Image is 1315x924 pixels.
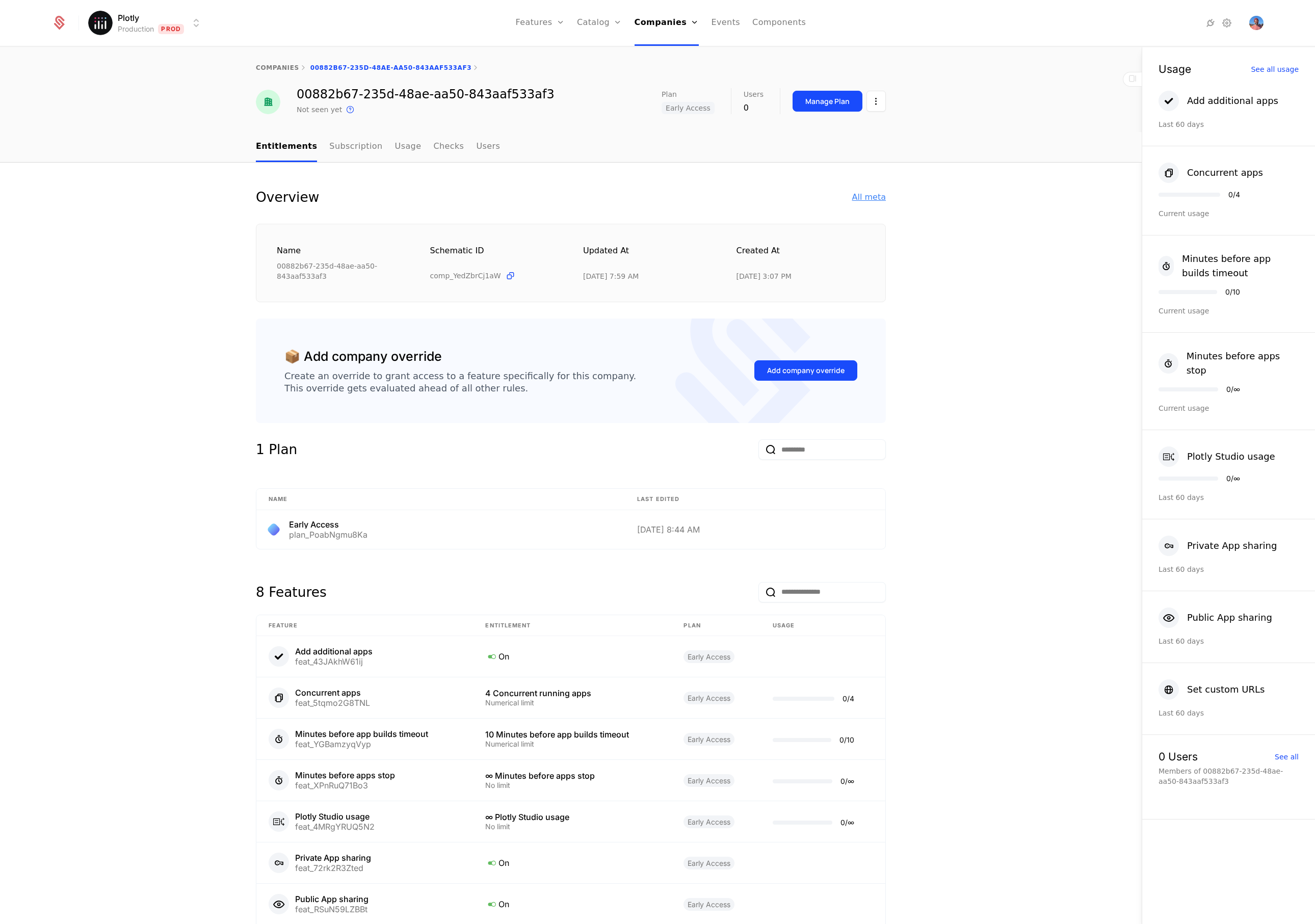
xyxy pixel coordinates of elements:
[395,132,422,162] a: Usage
[118,24,154,34] div: Production
[1221,17,1233,29] a: Settings
[805,96,850,107] div: Manage Plan
[1159,608,1272,628] button: Public App sharing
[1187,166,1263,180] div: Concurrent apps
[476,132,500,162] a: Users
[839,736,854,744] div: 0 / 10
[289,531,367,539] div: plan_PoabNgmu8Ka
[737,245,865,267] div: Created at
[329,132,382,162] a: Subscription
[158,24,184,34] span: Prod
[485,730,659,738] div: 10 Minutes before app builds timeout
[840,819,854,826] div: 0 / ∞
[118,12,139,24] span: Plotly
[297,88,555,100] div: 00882b67-235d-48ae-aa50-843aaf533af3
[1159,536,1277,556] button: Private App sharing
[744,102,764,114] div: 0
[760,615,885,637] th: Usage
[683,774,734,787] span: Early Access
[1159,252,1299,280] button: Minutes before app builds timeout
[1159,564,1299,574] div: Last 60 days
[683,733,734,746] span: Early Access
[277,261,406,281] div: 00882b67-235d-48ae-aa50-843aaf533af3
[256,132,317,162] a: Entitlements
[295,854,371,862] div: Private App sharing
[485,699,659,706] div: Numerical limit
[295,689,370,697] div: Concurrent apps
[1159,766,1299,786] div: Members of 00882b67-235d-48ae-aa50-843aaf533af3
[852,191,886,203] div: All meta
[1228,191,1240,198] div: 0 / 4
[295,781,395,789] div: feat_XPnRuQ71Bo3
[1159,306,1299,316] div: Current usage
[295,864,371,872] div: feat_72rk2R3Zted
[430,245,559,267] div: Schematic ID
[256,187,319,207] div: Overview
[256,582,327,602] div: 8 Features
[1251,66,1299,73] div: See all usage
[256,439,297,460] div: 1 Plan
[1159,64,1191,74] div: Usage
[1187,682,1265,697] div: Set custom URLs
[295,823,375,831] div: feat_4MRgYRUQ5N2
[1159,751,1198,762] div: 0 Users
[256,489,625,510] th: Name
[866,91,886,112] button: Select action
[637,525,873,534] div: [DATE] 8:44 AM
[744,91,764,98] span: Users
[1187,349,1299,378] div: Minutes before apps stop
[295,740,428,748] div: feat_YGBamzyqVyp
[485,897,659,911] div: On
[1187,450,1275,464] div: Plotly Studio usage
[1249,16,1264,30] img: Louis-Alexandre Huard
[289,520,367,529] div: Early Access
[683,692,734,704] span: Early Access
[1225,288,1240,296] div: 0 / 10
[843,695,854,702] div: 0 / 4
[1159,636,1299,646] div: Last 60 days
[683,857,734,869] span: Early Access
[1159,708,1299,718] div: Last 60 days
[767,365,845,376] div: Add company override
[295,812,375,821] div: Plotly Studio usage
[485,689,659,697] div: 4 Concurrent running apps
[1249,16,1264,30] button: Open user button
[1159,119,1299,129] div: Last 60 days
[485,782,659,789] div: No limit
[473,615,671,637] th: Entitlement
[793,91,862,112] button: Manage Plan
[683,898,734,911] span: Early Access
[625,489,885,510] th: Last edited
[295,699,370,707] div: feat_5tqmo2G8TNL
[256,615,473,637] th: Feature
[583,245,712,267] div: Updated at
[662,91,677,98] span: Plan
[1187,611,1272,625] div: Public App sharing
[295,730,428,738] div: Minutes before app builds timeout
[485,650,659,663] div: On
[485,856,659,869] div: On
[284,370,636,394] div: Create an override to grant access to a feature specifically for this company. This override gets...
[683,650,734,663] span: Early Access
[737,271,792,281] div: 7/24/25, 3:07 PM
[1226,386,1240,393] div: 0 / ∞
[256,132,886,162] nav: Main
[683,815,734,828] span: Early Access
[840,778,854,785] div: 0 / ∞
[295,771,395,779] div: Minutes before apps stop
[295,657,373,666] div: feat_43JAkhW61ij
[1159,163,1263,183] button: Concurrent apps
[1187,94,1278,108] div: Add additional apps
[295,905,369,913] div: feat_RSuN59LZBBt
[583,271,639,281] div: 7/28/25, 7:59 AM
[430,271,501,281] span: comp_YedZbrCj1aW
[754,360,857,381] button: Add company override
[1204,17,1217,29] a: Integrations
[662,102,715,114] span: Early Access
[295,895,369,903] div: Public App sharing
[1159,446,1275,467] button: Plotly Studio usage
[277,245,406,257] div: Name
[1159,349,1299,378] button: Minutes before apps stop
[256,132,500,162] ul: Choose Sub Page
[1159,679,1265,700] button: Set custom URLs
